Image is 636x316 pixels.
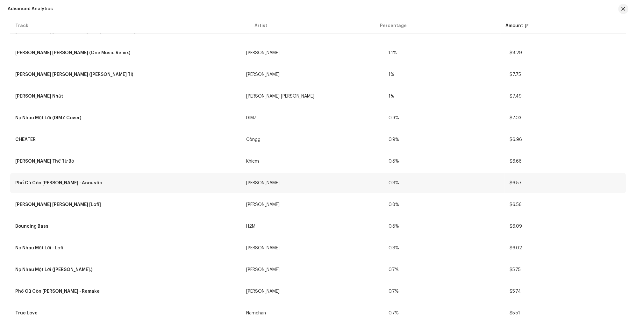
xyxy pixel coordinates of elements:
[388,246,399,250] span: 0.8%
[388,51,397,55] span: 1.1%
[388,181,399,185] span: 0.8%
[246,116,257,120] div: DIMZ
[510,202,522,207] span: $6.56
[246,181,280,185] div: [PERSON_NAME]
[388,202,399,207] span: 0.8%
[510,51,522,55] span: $8.29
[388,311,398,315] span: 0.7%
[510,159,522,164] span: $6.66
[246,51,280,55] div: [PERSON_NAME]
[388,268,398,272] span: 0.7%
[388,72,394,77] span: 1%
[15,72,133,77] div: Trách Phận Vô Danh (Thanh Ti)
[246,94,314,99] div: [PERSON_NAME] [PERSON_NAME]
[246,224,255,229] div: H2M
[388,116,399,120] span: 0.9%
[246,289,280,294] div: [PERSON_NAME]
[246,202,280,207] div: [PERSON_NAME]
[246,268,280,272] div: [PERSON_NAME]
[510,72,521,77] span: $7.75
[388,94,394,99] span: 1%
[15,51,130,55] div: Trách Phận Vô Danh (One Music Remix)
[388,224,399,229] span: 0.8%
[510,246,522,250] span: $6.02
[246,311,266,315] div: Namchan
[510,289,521,294] span: $5.74
[388,137,399,142] span: 0.9%
[510,311,520,315] span: $5.51
[388,159,399,164] span: 0.8%
[246,72,280,77] div: [PERSON_NAME]
[246,137,261,142] div: Côngg
[246,246,280,250] div: [PERSON_NAME]
[246,159,259,164] div: Khiem
[510,94,522,99] span: $7.49
[510,137,522,142] span: $6.96
[510,268,521,272] span: $5.75
[510,116,521,120] span: $7.03
[388,289,398,294] span: 0.7%
[510,224,522,229] span: $6.09
[510,181,522,185] span: $6.57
